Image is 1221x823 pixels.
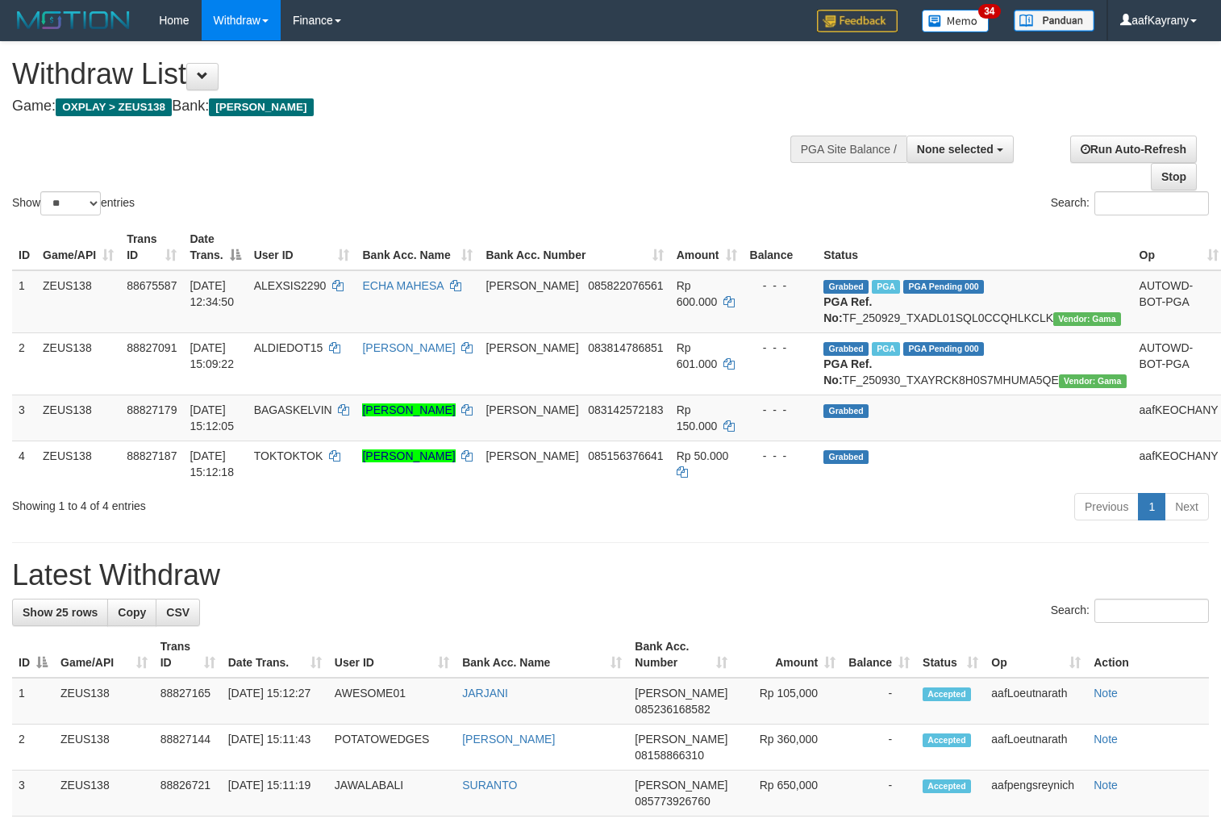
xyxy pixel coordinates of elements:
[328,632,456,678] th: User ID: activate to sort column ascending
[734,678,842,725] td: Rp 105,000
[677,279,718,308] span: Rp 600.000
[118,606,146,619] span: Copy
[222,678,328,725] td: [DATE] 15:12:27
[54,771,154,817] td: ZEUS138
[1059,374,1127,388] span: Vendor URL: https://trx31.1velocity.biz
[12,632,54,678] th: ID: activate to sort column descending
[328,725,456,771] td: POTATOWEDGES
[156,599,200,626] a: CSV
[356,224,479,270] th: Bank Acc. Name: activate to sort column ascending
[978,4,1000,19] span: 34
[254,403,332,416] span: BAGASKELVIN
[985,725,1087,771] td: aafLoeutnarath
[222,632,328,678] th: Date Trans.: activate to sort column ascending
[362,279,443,292] a: ECHA MAHESA
[36,270,120,333] td: ZEUS138
[1074,493,1139,520] a: Previous
[36,395,120,441] td: ZEUS138
[154,771,222,817] td: 88826721
[12,771,54,817] td: 3
[127,279,177,292] span: 88675587
[872,280,900,294] span: Marked by aafpengsreynich
[628,632,734,678] th: Bank Acc. Number: activate to sort column ascending
[154,632,222,678] th: Trans ID: activate to sort column ascending
[823,357,872,386] b: PGA Ref. No:
[823,280,869,294] span: Grabbed
[12,441,36,487] td: 4
[1014,10,1094,31] img: panduan.png
[1087,632,1209,678] th: Action
[734,725,842,771] td: Rp 360,000
[40,191,101,215] select: Showentries
[588,449,663,462] span: Copy 085156376641 to clipboard
[12,599,108,626] a: Show 25 rows
[120,224,183,270] th: Trans ID: activate to sort column ascending
[823,295,872,324] b: PGA Ref. No:
[328,678,456,725] td: AWESOME01
[12,270,36,333] td: 1
[1151,163,1197,190] a: Stop
[677,449,729,462] span: Rp 50.000
[190,279,234,308] span: [DATE] 12:34:50
[823,342,869,356] span: Grabbed
[635,749,704,762] span: Copy 08158866310 to clipboard
[166,606,190,619] span: CSV
[790,136,906,163] div: PGA Site Balance /
[12,491,497,514] div: Showing 1 to 4 of 4 entries
[462,779,517,792] a: SURANTO
[903,342,984,356] span: PGA Pending
[750,402,811,418] div: - - -
[485,279,578,292] span: [PERSON_NAME]
[985,771,1087,817] td: aafpengsreynich
[190,449,234,478] span: [DATE] 15:12:18
[12,678,54,725] td: 1
[190,341,234,370] span: [DATE] 15:09:22
[1094,733,1118,746] a: Note
[254,341,323,354] span: ALDIEDOT15
[23,606,98,619] span: Show 25 rows
[635,795,710,808] span: Copy 085773926760 to clipboard
[1165,493,1209,520] a: Next
[127,449,177,462] span: 88827187
[906,136,1014,163] button: None selected
[817,224,1132,270] th: Status
[190,403,234,432] span: [DATE] 15:12:05
[154,725,222,771] td: 88827144
[12,725,54,771] td: 2
[916,632,985,678] th: Status: activate to sort column ascending
[817,332,1132,395] td: TF_250930_TXAYRCK8H0S7MHUMA5QE
[462,687,508,700] a: JARJANI
[222,771,328,817] td: [DATE] 15:11:19
[362,449,455,462] a: [PERSON_NAME]
[588,403,663,416] span: Copy 083142572183 to clipboard
[817,270,1132,333] td: TF_250929_TXADL01SQL0CCQHLKCLK
[209,98,313,116] span: [PERSON_NAME]
[670,224,744,270] th: Amount: activate to sort column ascending
[1051,191,1209,215] label: Search:
[254,279,327,292] span: ALEXSIS2290
[734,632,842,678] th: Amount: activate to sort column ascending
[842,725,916,771] td: -
[12,8,135,32] img: MOTION_logo.png
[462,733,555,746] a: [PERSON_NAME]
[54,725,154,771] td: ZEUS138
[183,224,247,270] th: Date Trans.: activate to sort column descending
[588,341,663,354] span: Copy 083814786851 to clipboard
[56,98,172,116] span: OXPLAY > ZEUS138
[154,678,222,725] td: 88827165
[1053,312,1121,326] span: Vendor URL: https://trx31.1velocity.biz
[1138,493,1165,520] a: 1
[1051,599,1209,623] label: Search:
[823,404,869,418] span: Grabbed
[12,559,1209,591] h1: Latest Withdraw
[362,341,455,354] a: [PERSON_NAME]
[823,450,869,464] span: Grabbed
[635,703,710,716] span: Copy 085236168582 to clipboard
[54,632,154,678] th: Game/API: activate to sort column ascending
[1094,191,1209,215] input: Search:
[479,224,669,270] th: Bank Acc. Number: activate to sort column ascending
[36,332,120,395] td: ZEUS138
[677,341,718,370] span: Rp 601.000
[985,678,1087,725] td: aafLoeutnarath
[903,280,984,294] span: PGA Pending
